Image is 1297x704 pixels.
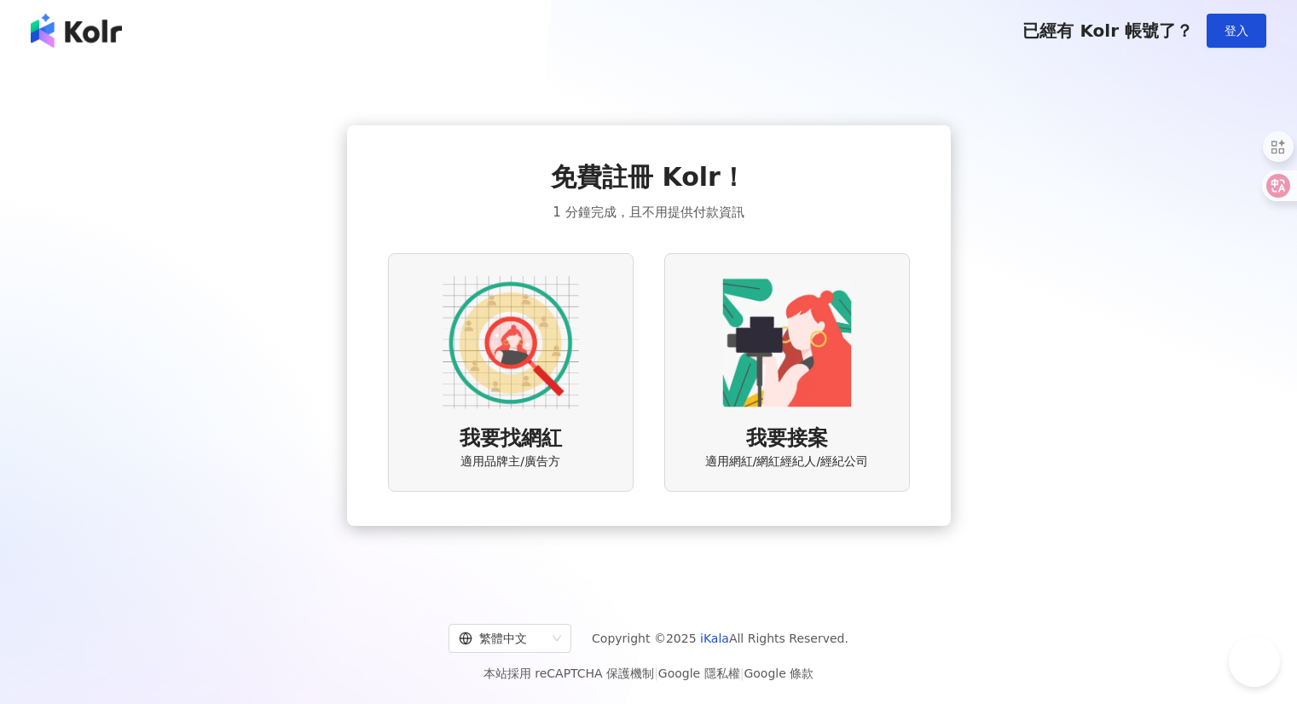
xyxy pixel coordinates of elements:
[746,424,828,453] span: 我要接案
[700,632,729,645] a: iKala
[1229,636,1280,687] iframe: Help Scout Beacon - Open
[740,666,744,680] span: |
[1022,20,1193,41] span: 已經有 Kolr 帳號了？
[460,424,562,453] span: 我要找網紅
[551,159,746,195] span: 免費註冊 Kolr！
[443,274,579,411] img: AD identity option
[1225,24,1248,38] span: 登入
[483,663,814,684] span: 本站採用 reCAPTCHA 保護機制
[460,453,560,470] span: 適用品牌主/廣告方
[31,14,122,48] img: logo
[658,666,740,680] a: Google 隱私權
[553,202,744,222] span: 1 分鐘完成，且不用提供付款資訊
[705,453,868,470] span: 適用網紅/網紅經紀人/經紀公司
[719,274,855,411] img: KOL identity option
[459,625,546,652] div: 繁體中文
[592,628,848,649] span: Copyright © 2025 All Rights Reserved.
[654,666,658,680] span: |
[744,666,814,680] a: Google 條款
[1207,14,1266,48] button: 登入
